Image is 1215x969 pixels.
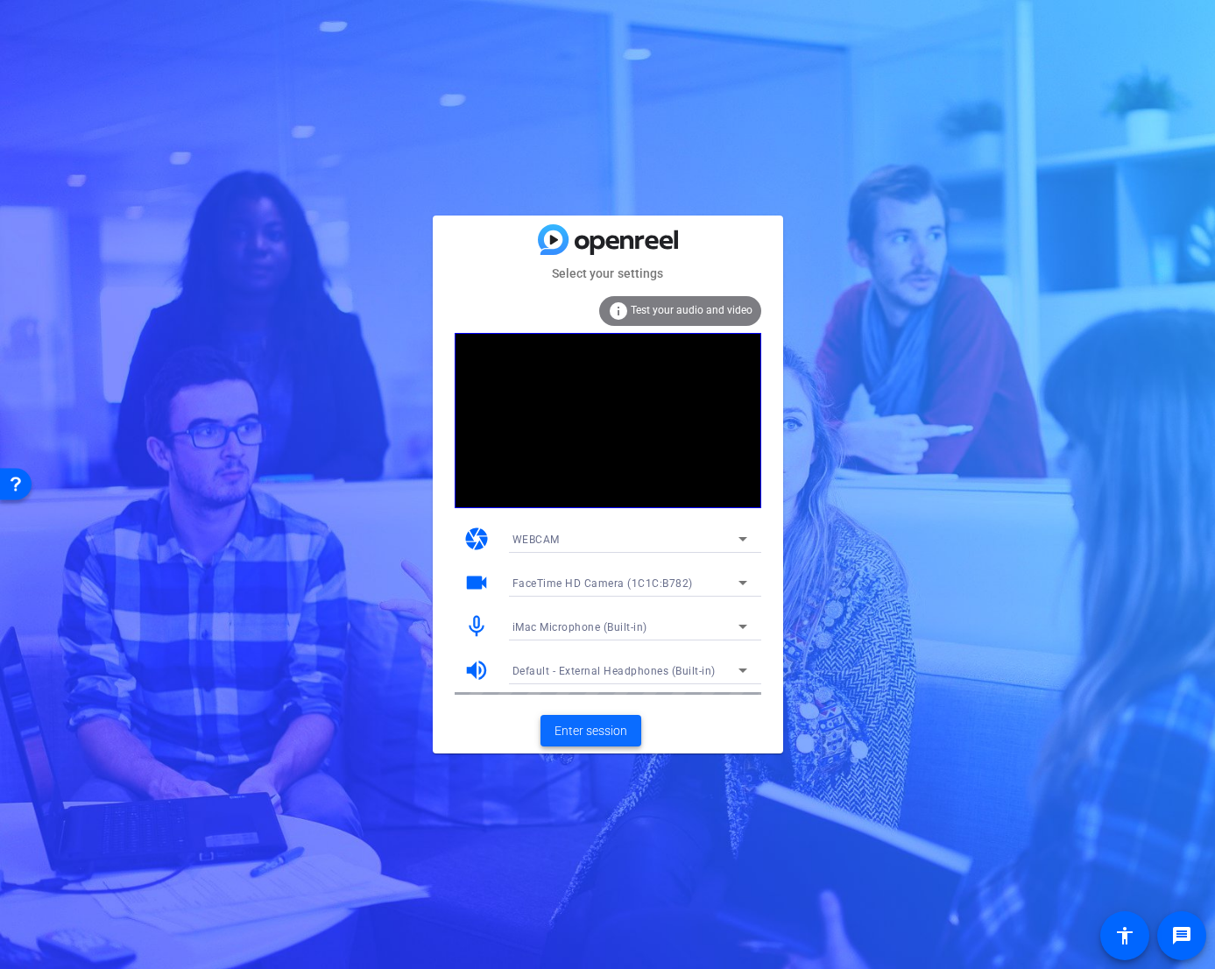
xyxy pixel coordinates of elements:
span: Test your audio and video [631,304,752,316]
span: Enter session [555,722,627,740]
mat-icon: mic_none [463,613,490,640]
mat-icon: info [608,301,629,322]
span: Default - External Headphones (Built-in) [512,665,716,677]
mat-card-subtitle: Select your settings [433,264,783,283]
span: FaceTime HD Camera (1C1C:B782) [512,577,693,590]
mat-icon: camera [463,526,490,552]
img: blue-gradient.svg [538,224,678,255]
span: iMac Microphone (Built-in) [512,621,647,633]
mat-icon: volume_up [463,657,490,683]
mat-icon: accessibility [1114,925,1135,946]
span: WEBCAM [512,534,560,546]
mat-icon: message [1171,925,1192,946]
button: Enter session [540,715,641,746]
mat-icon: videocam [463,569,490,596]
